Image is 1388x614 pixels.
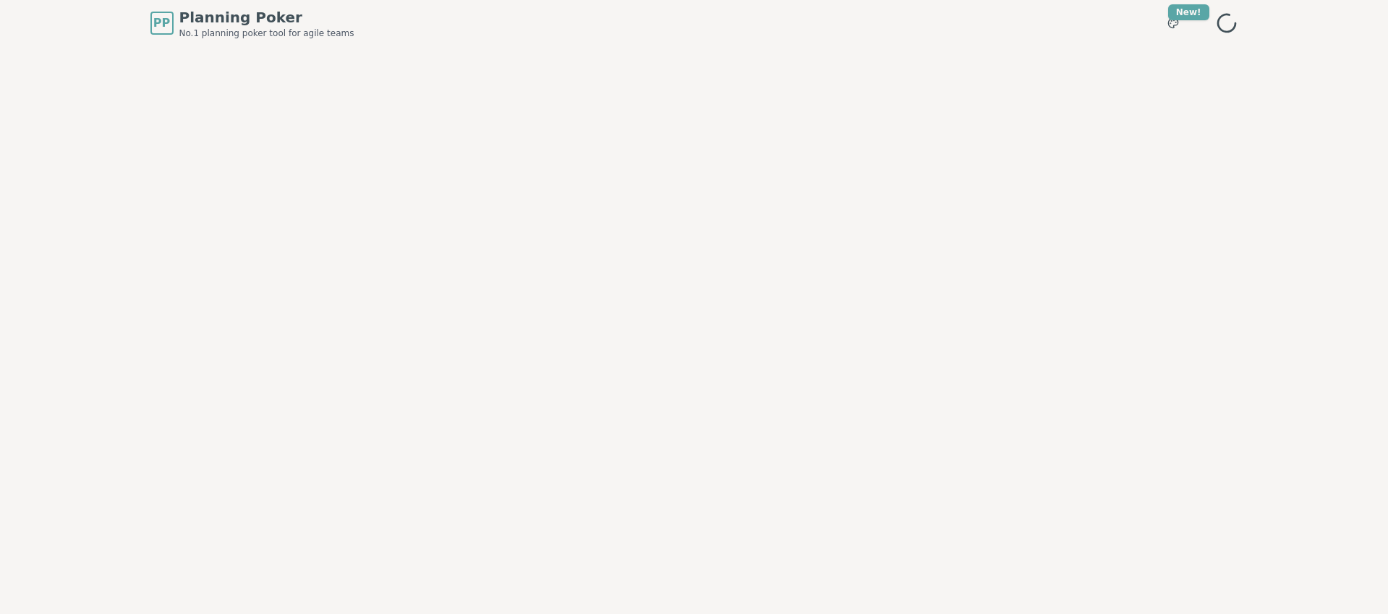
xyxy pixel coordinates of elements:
a: PPPlanning PokerNo.1 planning poker tool for agile teams [150,7,354,39]
span: PP [153,14,170,32]
span: Planning Poker [179,7,354,27]
span: No.1 planning poker tool for agile teams [179,27,354,39]
button: New! [1160,10,1186,36]
div: New! [1168,4,1209,20]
